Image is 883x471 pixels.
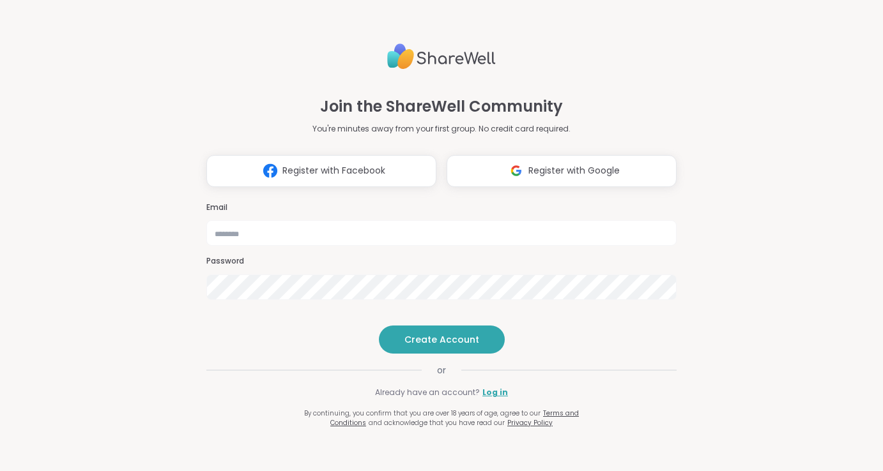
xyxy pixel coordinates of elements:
a: Terms and Conditions [330,408,579,428]
h3: Password [206,256,677,267]
span: By continuing, you confirm that you are over 18 years of age, agree to our [304,408,541,418]
button: Register with Facebook [206,155,436,187]
span: Already have an account? [375,387,480,398]
h1: Join the ShareWell Community [320,95,563,118]
img: ShareWell Logomark [504,159,528,183]
button: Register with Google [447,155,677,187]
span: or [422,364,461,377]
button: Create Account [379,325,505,354]
h3: Email [206,202,677,213]
p: You're minutes away from your first group. No credit card required. [312,123,571,135]
span: Register with Google [528,164,620,177]
img: ShareWell Logomark [258,159,282,183]
span: Register with Facebook [282,164,385,177]
span: and acknowledge that you have read our [369,418,505,428]
img: ShareWell Logo [387,38,496,75]
a: Log in [482,387,508,398]
a: Privacy Policy [507,418,553,428]
span: Create Account [404,333,479,346]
